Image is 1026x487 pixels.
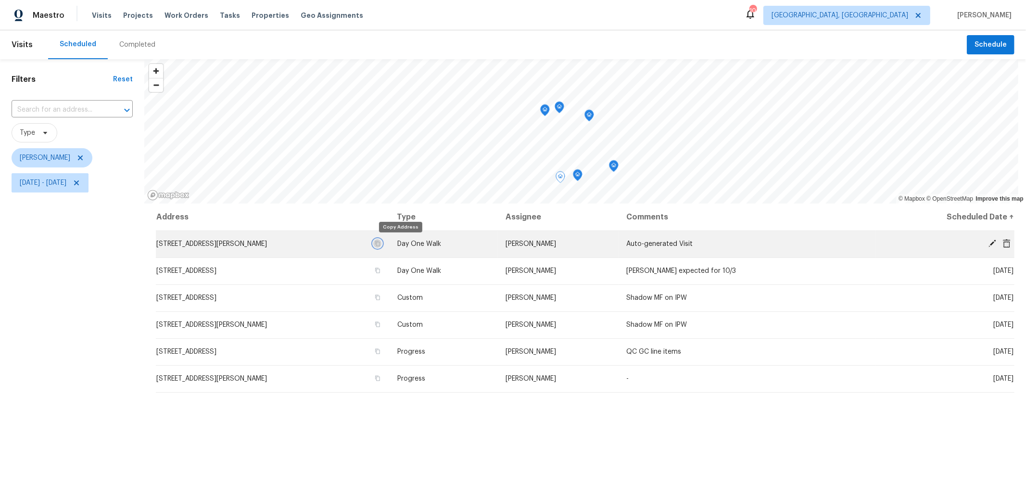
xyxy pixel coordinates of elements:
span: Edit [985,239,1000,248]
span: [STREET_ADDRESS] [156,268,216,274]
span: Cancel [1000,239,1014,248]
span: [PERSON_NAME] [506,348,556,355]
div: Scheduled [60,39,96,49]
span: [PERSON_NAME] [506,295,556,301]
button: Zoom out [149,78,163,92]
span: [PERSON_NAME] [506,375,556,382]
th: Comments [619,204,876,231]
span: [STREET_ADDRESS][PERSON_NAME] [156,375,267,382]
span: Tasks [220,12,240,19]
button: Copy Address [373,347,382,356]
span: - [626,375,629,382]
div: Map marker [573,169,583,184]
span: [DATE] [994,268,1014,274]
div: Reset [113,75,133,84]
div: Map marker [540,104,550,119]
span: Day One Walk [397,241,441,247]
div: Completed [119,40,155,50]
span: Shadow MF on IPW [626,321,687,328]
span: [PERSON_NAME] expected for 10/3 [626,268,736,274]
a: Mapbox [899,195,925,202]
span: [GEOGRAPHIC_DATA], [GEOGRAPHIC_DATA] [772,11,908,20]
span: Maestro [33,11,64,20]
th: Type [390,204,498,231]
span: [PERSON_NAME] [506,241,556,247]
a: Mapbox homepage [147,190,190,201]
span: Projects [123,11,153,20]
span: [PERSON_NAME] [20,153,70,163]
button: Schedule [967,35,1014,55]
span: [STREET_ADDRESS] [156,295,216,301]
span: Visits [12,34,33,55]
span: QC GC line items [626,348,681,355]
span: Type [20,128,35,138]
span: [DATE] [994,375,1014,382]
span: Custom [397,295,423,301]
span: [PERSON_NAME] [953,11,1012,20]
span: [STREET_ADDRESS][PERSON_NAME] [156,321,267,328]
span: [STREET_ADDRESS] [156,348,216,355]
button: Copy Address [373,266,382,275]
button: Zoom in [149,64,163,78]
span: Progress [397,348,425,355]
span: [STREET_ADDRESS][PERSON_NAME] [156,241,267,247]
span: Schedule [975,39,1007,51]
a: OpenStreetMap [926,195,973,202]
a: Improve this map [976,195,1024,202]
span: Shadow MF on IPW [626,295,687,301]
div: Map marker [555,102,564,116]
span: Work Orders [165,11,208,20]
span: [DATE] [994,295,1014,301]
span: Geo Assignments [301,11,363,20]
div: 10 [749,6,756,15]
th: Scheduled Date ↑ [876,204,1014,231]
h1: Filters [12,75,113,84]
span: [DATE] - [DATE] [20,178,66,188]
div: Map marker [609,160,619,175]
button: Open [120,103,134,117]
span: Auto-generated Visit [626,241,693,247]
button: Copy Address [373,320,382,329]
button: Copy Address [373,293,382,302]
span: Custom [397,321,423,328]
span: [PERSON_NAME] [506,321,556,328]
span: [DATE] [994,348,1014,355]
div: Map marker [584,110,594,125]
span: Progress [397,375,425,382]
th: Assignee [498,204,619,231]
span: [PERSON_NAME] [506,268,556,274]
canvas: Map [144,59,1018,204]
span: Visits [92,11,112,20]
button: Copy Address [373,374,382,383]
th: Address [156,204,390,231]
span: Day One Walk [397,268,441,274]
input: Search for an address... [12,103,106,117]
span: Properties [252,11,289,20]
span: [DATE] [994,321,1014,328]
div: Map marker [556,171,565,186]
